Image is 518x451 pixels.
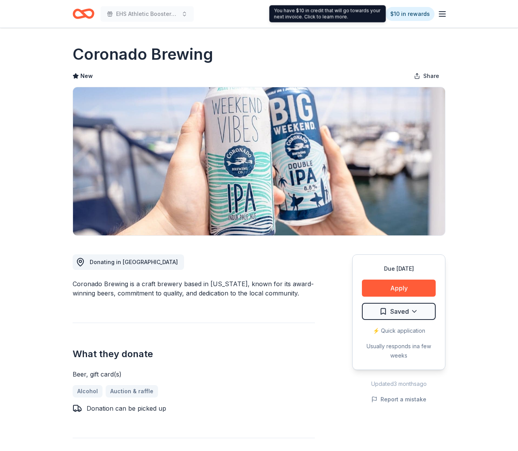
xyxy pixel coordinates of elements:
div: ⚡️ Quick application [362,326,436,335]
button: Share [408,68,445,84]
button: Apply [362,280,436,297]
span: Saved [390,306,409,316]
button: EHS Athletic Boosters Bingo Night! [101,6,194,22]
div: Updated 3 months ago [352,379,445,389]
div: Usually responds in a few weeks [362,342,436,360]
span: Donating in [GEOGRAPHIC_DATA] [90,259,178,265]
button: Saved [362,303,436,320]
div: Beer, gift card(s) [73,370,315,379]
div: Due [DATE] [362,264,436,273]
a: Alcohol [73,385,103,397]
h2: What they donate [73,348,315,360]
a: $10 in rewards [386,7,435,21]
h1: Coronado Brewing [73,43,213,65]
span: EHS Athletic Boosters Bingo Night! [116,9,178,19]
img: Image for Coronado Brewing [73,87,445,235]
a: Home [73,5,94,23]
span: Share [423,71,439,81]
button: Report a mistake [371,395,426,404]
div: You have $10 in credit that will go towards your next invoice. Click to learn more. [269,5,386,22]
div: Donation can be picked up [87,404,166,413]
div: Coronado Brewing is a craft brewery based in [US_STATE], known for its award-winning beers, commi... [73,279,315,298]
span: New [80,71,93,81]
a: Auction & raffle [106,385,158,397]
